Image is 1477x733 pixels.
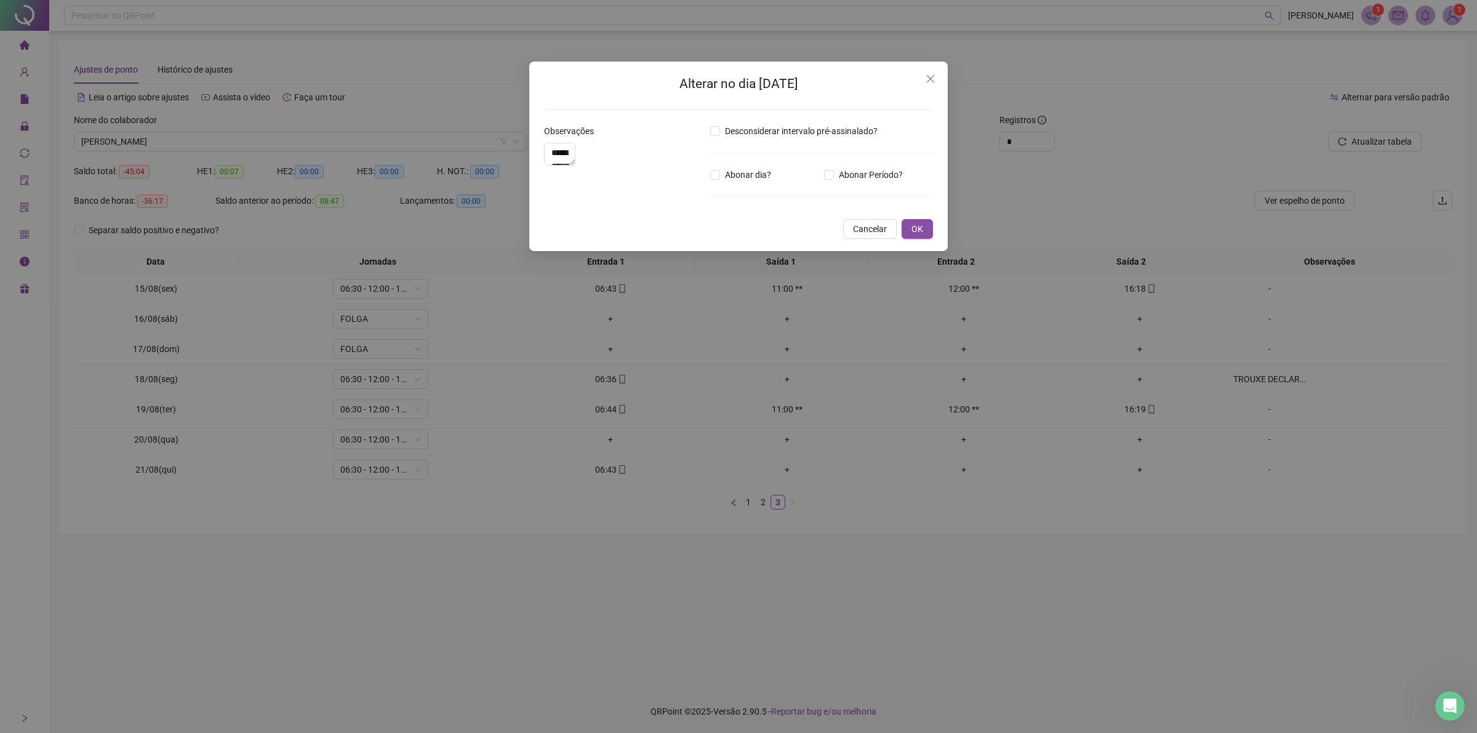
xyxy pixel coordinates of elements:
[834,168,908,182] span: Abonar Período?
[843,219,897,239] button: Cancelar
[544,74,933,94] h2: Alterar no dia [DATE]
[921,69,940,89] button: Close
[1435,691,1465,721] iframe: Intercom live chat
[544,124,602,138] label: Observações
[926,74,935,84] span: close
[911,222,923,236] span: OK
[902,219,933,239] button: OK
[853,222,887,236] span: Cancelar
[720,124,883,138] span: Desconsiderar intervalo pré-assinalado?
[720,168,776,182] span: Abonar dia?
